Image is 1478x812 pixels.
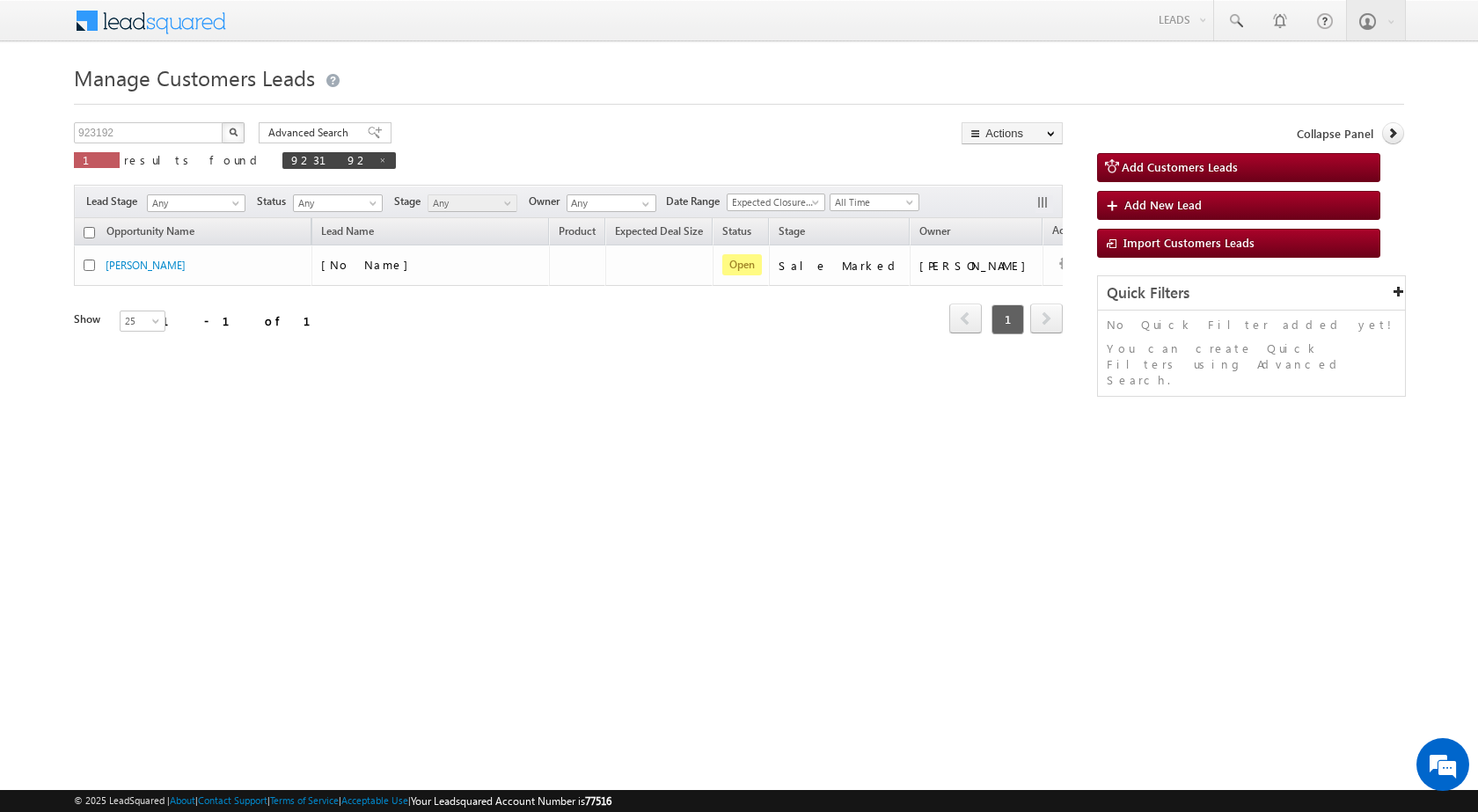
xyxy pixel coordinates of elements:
button: Actions [962,122,1063,144]
span: Any [294,195,377,211]
span: next [1030,304,1063,333]
span: Open [722,254,762,275]
a: Any [428,194,517,212]
span: Product [559,224,596,238]
span: 1 [83,152,111,167]
span: Expected Closure Date [728,194,819,210]
div: Sale Marked [779,258,902,274]
p: You can create Quick Filters using Advanced Search. [1107,340,1396,388]
span: [No Name] [321,257,417,272]
a: Expected Deal Size [606,222,712,245]
a: Any [293,194,383,212]
img: Search [229,128,238,136]
a: Status [713,222,760,245]
span: results found [124,152,264,167]
input: Type to Search [567,194,656,212]
span: Advanced Search [268,125,354,141]
a: Contact Support [198,794,267,806]
span: 25 [121,313,167,329]
span: Date Range [666,194,727,209]
span: Expected Deal Size [615,224,703,238]
span: Owner [919,224,950,238]
a: Stage [770,222,814,245]
a: All Time [830,194,919,211]
div: [PERSON_NAME] [919,258,1035,274]
span: All Time [830,194,914,210]
input: Check all records [84,227,95,238]
span: Add New Lead [1124,197,1202,212]
span: Any [428,195,512,211]
a: 25 [120,311,165,332]
span: prev [949,304,982,333]
div: Show [74,311,106,327]
a: Expected Closure Date [727,194,825,211]
a: Any [147,194,245,212]
span: Add Customers Leads [1122,159,1238,174]
a: prev [949,305,982,333]
a: Show All Items [633,195,655,213]
span: Import Customers Leads [1123,235,1255,250]
span: Your Leadsquared Account Number is [411,794,611,808]
span: Any [148,195,239,211]
span: Stage [394,194,428,209]
span: © 2025 LeadSquared | | | | | [74,793,611,809]
span: Actions [1043,221,1096,244]
a: Opportunity Name [98,222,203,245]
span: Stage [779,224,805,238]
span: Lead Stage [86,194,144,209]
div: 1 - 1 of 1 [162,311,332,331]
span: 1 [991,304,1024,334]
span: 923192 [291,152,369,167]
span: 77516 [585,794,611,808]
span: Collapse Panel [1297,126,1373,142]
a: next [1030,305,1063,333]
a: [PERSON_NAME] [106,259,186,272]
span: Owner [529,194,567,209]
span: Opportunity Name [106,224,194,238]
div: Quick Filters [1098,276,1405,311]
p: No Quick Filter added yet! [1107,317,1396,333]
span: Status [257,194,293,209]
span: Manage Customers Leads [74,63,315,91]
span: Lead Name [312,222,383,245]
a: Acceptable Use [341,794,408,806]
a: About [170,794,195,806]
a: Terms of Service [270,794,339,806]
